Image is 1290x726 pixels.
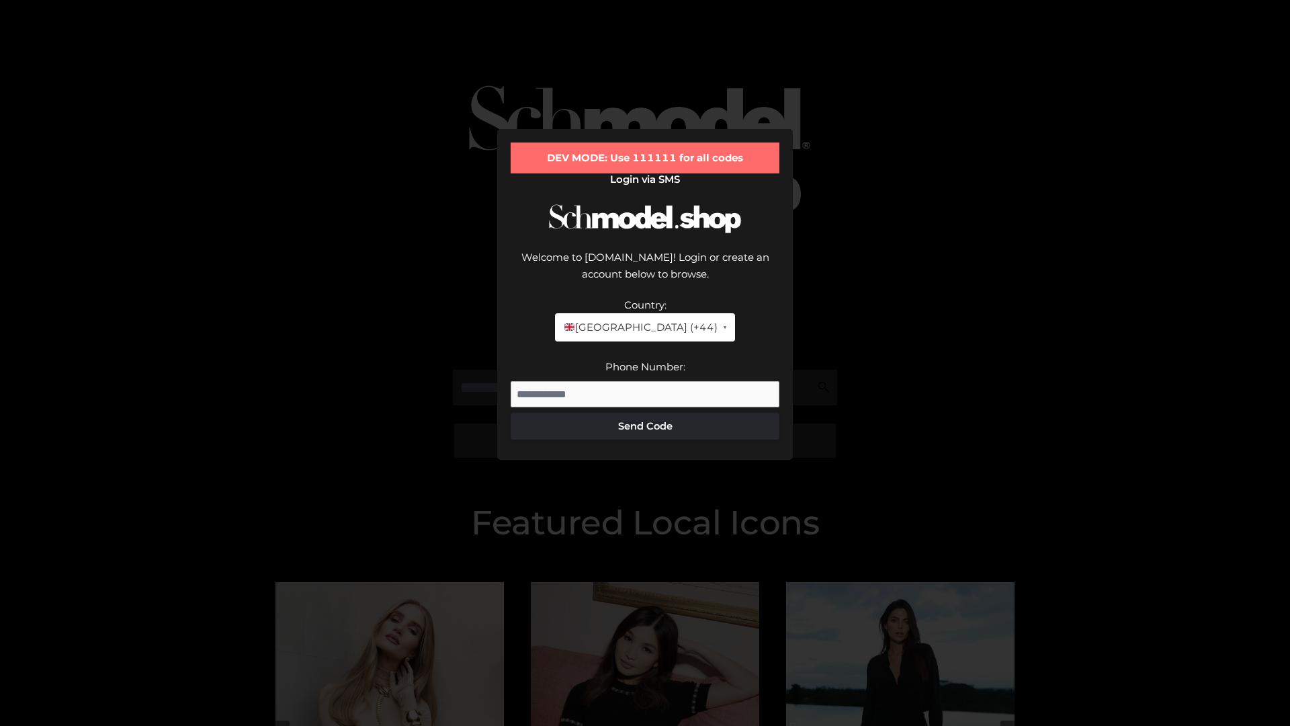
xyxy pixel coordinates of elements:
label: Phone Number: [605,360,685,373]
button: Send Code [511,413,779,440]
label: Country: [624,298,666,311]
div: DEV MODE: Use 111111 for all codes [511,143,779,173]
img: Schmodel Logo [544,192,746,245]
div: Welcome to [DOMAIN_NAME]! Login or create an account below to browse. [511,249,779,296]
span: [GEOGRAPHIC_DATA] (+44) [563,319,717,336]
h2: Login via SMS [511,173,779,186]
img: 🇬🇧 [564,322,574,332]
